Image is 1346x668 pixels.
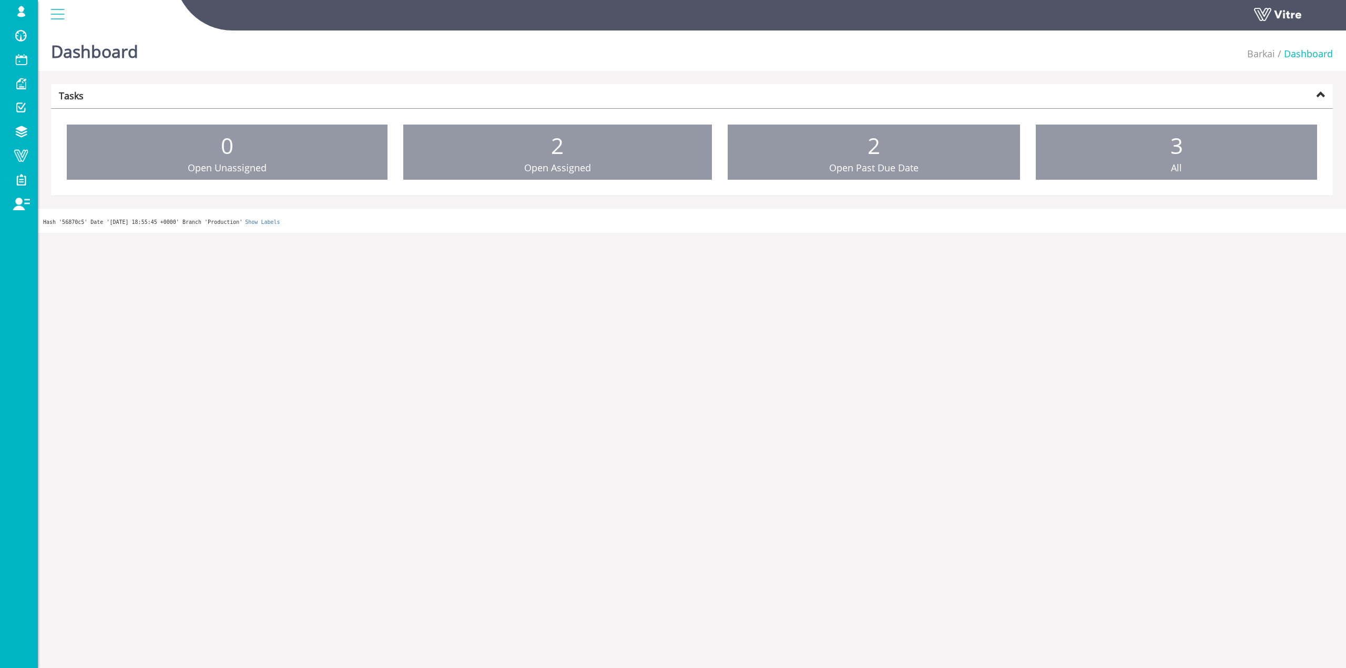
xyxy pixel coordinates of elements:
h1: Dashboard [51,26,138,71]
a: 0 Open Unassigned [67,125,388,180]
span: Open Past Due Date [829,161,919,174]
span: 0 [221,130,233,160]
a: 2 Open Past Due Date [728,125,1021,180]
span: Open Unassigned [188,161,267,174]
a: Barkai [1247,47,1275,60]
a: 3 All [1036,125,1317,180]
span: 2 [551,130,564,160]
span: Hash '56870c5' Date '[DATE] 18:55:45 +0000' Branch 'Production' [43,219,242,225]
li: Dashboard [1275,47,1333,61]
span: 3 [1170,130,1183,160]
span: All [1171,161,1182,174]
a: 2 Open Assigned [403,125,712,180]
a: Show Labels [245,219,280,225]
span: Open Assigned [524,161,591,174]
strong: Tasks [59,89,84,102]
span: 2 [868,130,880,160]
